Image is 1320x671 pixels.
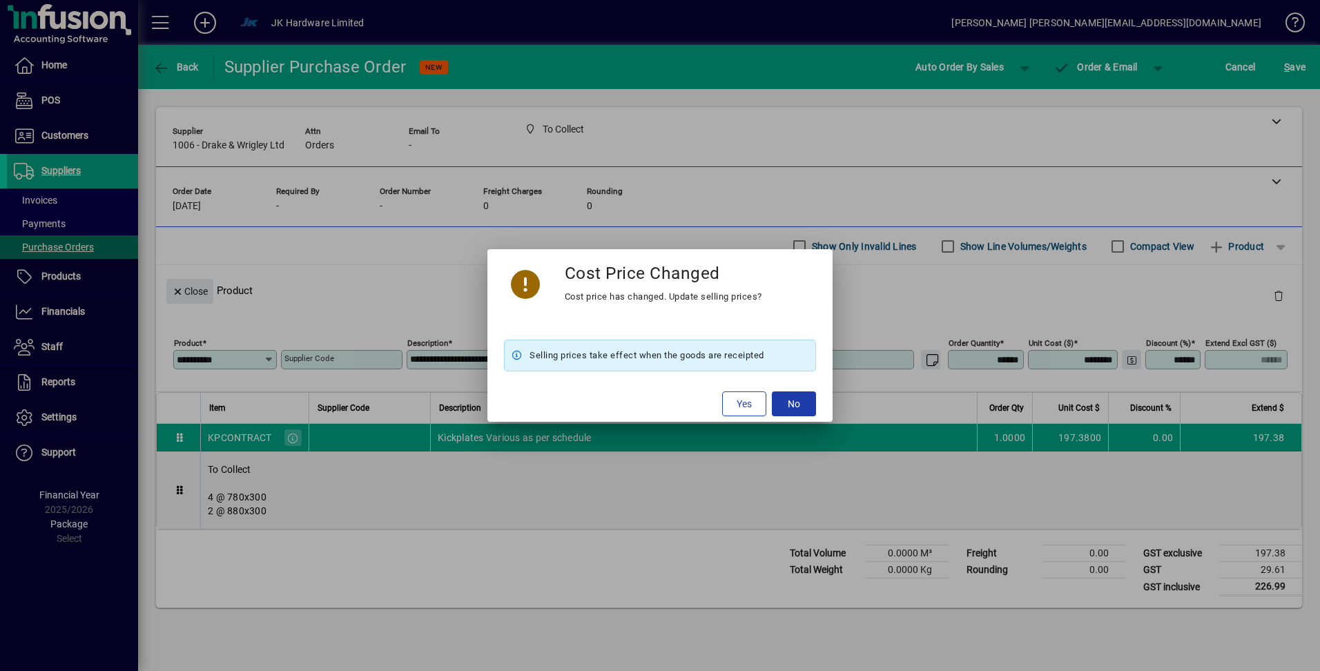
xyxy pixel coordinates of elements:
[772,391,816,416] button: No
[565,263,720,283] h3: Cost Price Changed
[565,289,762,305] div: Cost price has changed. Update selling prices?
[722,391,766,416] button: Yes
[530,347,764,364] span: Selling prices take effect when the goods are receipted
[737,397,752,411] span: Yes
[788,397,800,411] span: No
